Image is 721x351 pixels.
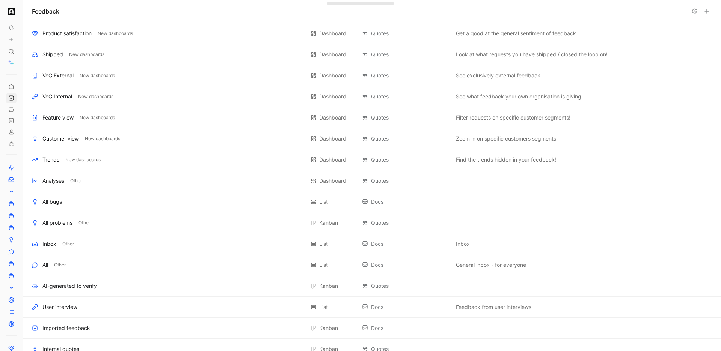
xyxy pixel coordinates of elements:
[77,219,92,226] button: Other
[78,219,90,227] span: Other
[454,71,543,80] button: See exclusively external feedback.
[42,113,74,122] div: Feature view
[42,155,59,164] div: Trends
[456,29,578,38] span: Get a good at the general sentiment of feedback.
[362,92,448,101] div: Quotes
[32,7,59,16] h1: Feedback
[80,72,115,79] span: New dashboards
[69,51,104,58] span: New dashboards
[362,50,448,59] div: Quotes
[454,134,559,143] button: Zoom in on specific customers segments!
[362,176,448,185] div: Quotes
[362,239,448,248] div: Docs
[62,240,74,248] span: Other
[78,72,116,79] button: New dashboards
[83,135,122,142] button: New dashboards
[319,303,328,312] div: List
[42,218,72,227] div: All problems
[23,170,721,191] div: AnalysesOtherDashboard QuotesView actions
[362,260,448,269] div: Docs
[319,71,346,80] div: Dashboard
[23,212,721,233] div: All problemsOtherKanban QuotesView actions
[456,92,583,101] span: See what feedback your own organisation is giving!
[70,177,82,185] span: Other
[319,176,346,185] div: Dashboard
[65,156,101,163] span: New dashboards
[42,303,77,312] div: User interview
[78,114,116,121] button: New dashboards
[68,51,106,58] button: New dashboards
[456,239,470,248] span: Inbox
[23,65,721,86] div: VoC ExternalNew dashboardsDashboard QuotesSee exclusively external feedback.View actions
[42,134,79,143] div: Customer view
[319,134,346,143] div: Dashboard
[23,44,721,65] div: ShippedNew dashboardsDashboard QuotesLook at what requests you have shipped / closed the loop on!...
[42,281,97,290] div: AI-generated to verify
[319,218,338,227] div: Kanban
[454,50,609,59] button: Look at what requests you have shipped / closed the loop on!
[456,134,558,143] span: Zoom in on specific customers segments!
[42,71,74,80] div: VoC External
[23,149,721,170] div: TrendsNew dashboardsDashboard QuotesFind the trends hidden in your feedback!View actions
[23,128,721,149] div: Customer viewNew dashboardsDashboard QuotesZoom in on specific customers segments!View actions
[61,241,75,247] button: Other
[23,318,721,339] div: Imported feedbackKanban DocsView actions
[454,155,558,164] button: Find the trends hidden in your feedback!
[23,297,721,318] div: User interviewList DocsFeedback from user interviewsView actions
[69,177,83,184] button: Other
[362,113,448,122] div: Quotes
[456,260,526,269] span: General inbox - for everyone
[98,30,133,37] span: New dashboards
[23,191,721,212] div: All bugsList DocsView actions
[362,134,448,143] div: Quotes
[319,239,328,248] div: List
[42,29,92,38] div: Product satisfaction
[23,107,721,128] div: Feature viewNew dashboardsDashboard QuotesFilter requests on specific customer segments!View actions
[362,29,448,38] div: Quotes
[454,260,528,269] button: General inbox - for everyone
[454,303,533,312] button: Feedback from user interviews
[456,50,608,59] span: Look at what requests you have shipped / closed the loop on!
[23,275,721,297] div: AI-generated to verifyKanban QuotesView actions
[319,113,346,122] div: Dashboard
[23,233,721,254] div: InboxOtherList DocsInboxView actions
[42,239,56,248] div: Inbox
[6,6,17,17] button: Ada
[42,260,48,269] div: All
[362,197,448,206] div: Docs
[456,155,556,164] span: Find the trends hidden in your feedback!
[80,114,115,121] span: New dashboards
[362,281,448,290] div: Quotes
[454,92,584,101] button: See what feedback your own organisation is giving!
[23,23,721,44] div: Product satisfactionNew dashboardsDashboard QuotesGet a good at the general sentiment of feedback...
[53,262,67,268] button: Other
[319,50,346,59] div: Dashboard
[23,254,721,275] div: AllOtherList DocsGeneral inbox - for everyoneView actions
[64,156,102,163] button: New dashboards
[362,324,448,333] div: Docs
[454,29,579,38] button: Get a good at the general sentiment of feedback.
[85,135,120,142] span: New dashboards
[42,92,72,101] div: VoC Internal
[319,324,338,333] div: Kanban
[362,155,448,164] div: Quotes
[319,281,338,290] div: Kanban
[319,260,328,269] div: List
[456,303,531,312] span: Feedback from user interviews
[362,303,448,312] div: Docs
[8,8,15,15] img: Ada
[77,93,115,100] button: New dashboards
[319,155,346,164] div: Dashboard
[96,30,134,37] button: New dashboards
[319,197,328,206] div: List
[42,197,62,206] div: All bugs
[319,29,346,38] div: Dashboard
[362,218,448,227] div: Quotes
[454,113,572,122] button: Filter requests on specific customer segments!
[23,86,721,107] div: VoC InternalNew dashboardsDashboard QuotesSee what feedback your own organisation is giving!View ...
[456,71,542,80] span: See exclusively external feedback.
[54,261,66,269] span: Other
[42,324,90,333] div: Imported feedback
[42,176,64,185] div: Analyses
[362,71,448,80] div: Quotes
